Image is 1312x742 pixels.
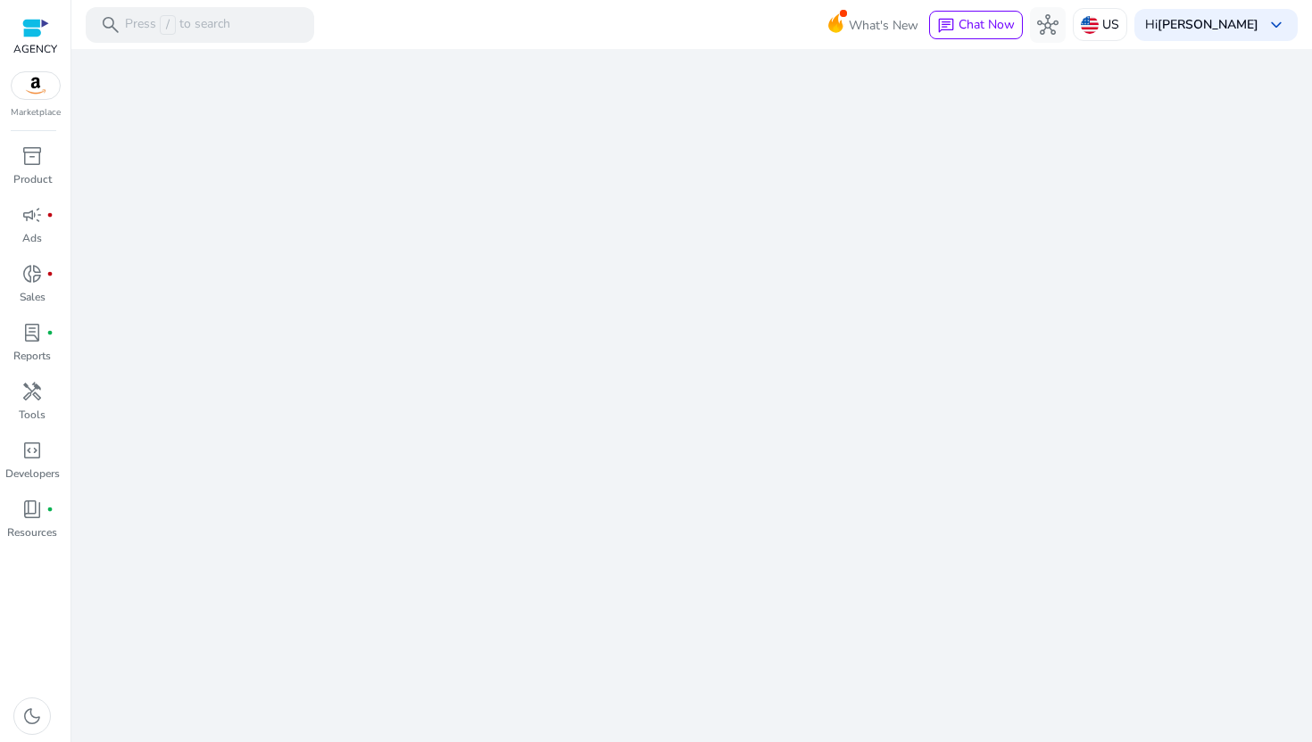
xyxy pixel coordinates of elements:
span: campaign [21,204,43,226]
span: fiber_manual_record [46,329,54,336]
span: donut_small [21,263,43,284]
p: Resources [7,524,57,540]
span: fiber_manual_record [46,270,54,277]
p: US [1102,9,1119,40]
p: Tools [19,407,46,423]
img: amazon.svg [12,72,60,99]
p: Sales [20,289,46,305]
p: Reports [13,348,51,364]
span: fiber_manual_record [46,506,54,513]
p: Press to search [125,15,230,35]
img: us.svg [1081,16,1099,34]
span: search [100,14,121,36]
span: hub [1037,14,1059,36]
span: keyboard_arrow_down [1266,14,1287,36]
p: Developers [5,466,60,482]
span: chat [937,17,955,35]
span: Chat Now [959,16,1015,33]
span: dark_mode [21,705,43,727]
p: Marketplace [11,106,61,120]
p: AGENCY [13,41,57,57]
span: fiber_manual_record [46,211,54,218]
b: [PERSON_NAME] [1158,16,1258,33]
span: book_4 [21,499,43,520]
button: hub [1030,7,1066,43]
p: Product [13,171,52,187]
span: code_blocks [21,440,43,461]
span: handyman [21,381,43,402]
span: inventory_2 [21,145,43,167]
p: Ads [22,230,42,246]
p: Hi [1145,19,1258,31]
span: lab_profile [21,322,43,343]
span: What's New [849,10,918,41]
button: chatChat Now [929,11,1023,39]
span: / [160,15,176,35]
